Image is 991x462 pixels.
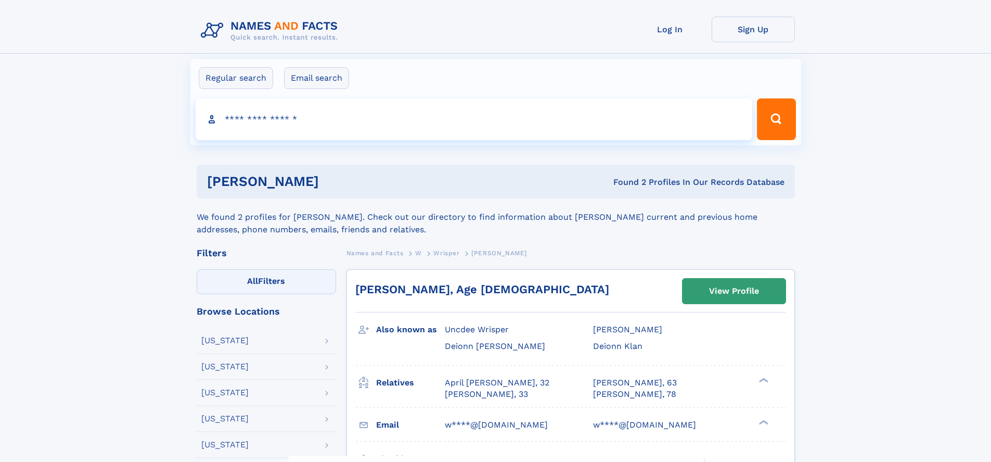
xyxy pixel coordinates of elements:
[712,17,795,42] a: Sign Up
[445,324,509,334] span: Uncdee Wrisper
[445,377,549,389] a: April [PERSON_NAME], 32
[376,416,445,434] h3: Email
[199,67,273,89] label: Regular search
[445,389,528,400] a: [PERSON_NAME], 33
[593,341,642,351] span: Deionn Klan
[201,363,249,371] div: [US_STATE]
[628,17,712,42] a: Log In
[346,246,404,259] a: Names and Facts
[197,17,346,45] img: Logo Names and Facts
[355,283,609,296] a: [PERSON_NAME], Age [DEMOGRAPHIC_DATA]
[196,98,753,140] input: search input
[709,279,759,303] div: View Profile
[376,374,445,392] h3: Relatives
[247,276,258,286] span: All
[445,341,545,351] span: Deionn [PERSON_NAME]
[284,67,349,89] label: Email search
[433,246,459,259] a: Wrisper
[376,321,445,339] h3: Also known as
[197,307,336,316] div: Browse Locations
[433,249,459,257] span: Wrisper
[201,389,249,397] div: [US_STATE]
[683,279,786,304] a: View Profile
[415,249,422,257] span: W
[201,415,249,423] div: [US_STATE]
[471,249,527,257] span: [PERSON_NAME]
[207,175,466,188] h1: [PERSON_NAME]
[757,98,795,140] button: Search Button
[466,177,784,188] div: Found 2 Profiles In Our Records Database
[593,377,677,389] a: [PERSON_NAME], 63
[197,269,336,294] label: Filters
[593,389,676,400] a: [PERSON_NAME], 78
[197,248,336,258] div: Filters
[415,246,422,259] a: W
[756,419,769,426] div: ❯
[201,336,249,345] div: [US_STATE]
[593,324,662,334] span: [PERSON_NAME]
[201,441,249,449] div: [US_STATE]
[756,377,769,383] div: ❯
[197,198,795,236] div: We found 2 profiles for [PERSON_NAME]. Check out our directory to find information about [PERSON_...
